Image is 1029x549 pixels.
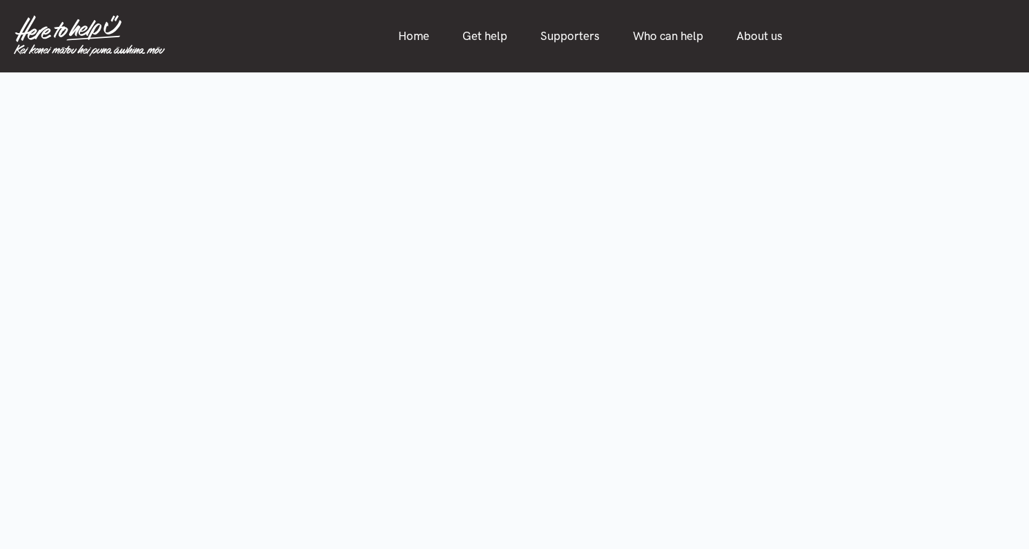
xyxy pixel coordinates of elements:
a: Home [382,21,446,51]
a: Who can help [616,21,720,51]
a: About us [720,21,799,51]
img: Home [14,15,165,57]
a: Supporters [524,21,616,51]
a: Get help [446,21,524,51]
